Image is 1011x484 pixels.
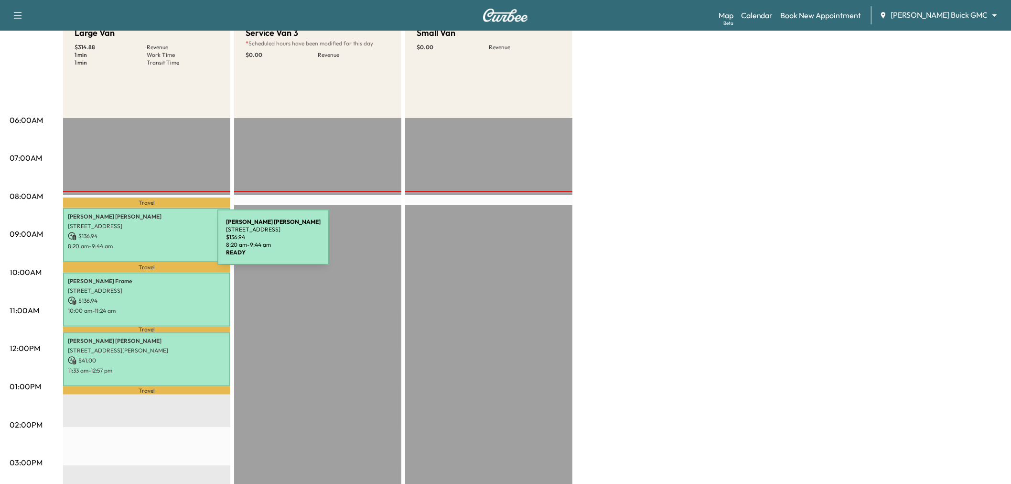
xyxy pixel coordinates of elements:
p: Travel [63,262,230,273]
a: MapBeta [719,10,733,21]
p: $ 314.88 [75,44,147,51]
p: 07:00AM [10,152,42,164]
p: [PERSON_NAME] [PERSON_NAME] [68,213,226,220]
p: 11:33 am - 12:57 pm [68,367,226,374]
div: Beta [723,20,733,27]
a: Book New Appointment [781,10,861,21]
p: 09:00AM [10,228,43,240]
p: Transit Time [147,59,219,66]
a: Calendar [741,10,773,21]
p: Travel [63,327,230,332]
p: Travel [63,386,230,395]
p: 1 min [75,59,147,66]
p: [PERSON_NAME] [PERSON_NAME] [68,337,226,345]
p: 08:00AM [10,190,43,202]
span: [PERSON_NAME] Buick GMC [891,10,988,21]
p: 01:00PM [10,381,41,392]
p: $ 0.00 [417,44,489,51]
p: [STREET_ADDRESS] [68,287,226,295]
img: Curbee Logo [483,9,528,22]
b: [PERSON_NAME] [PERSON_NAME] [226,218,321,225]
h5: Large Van [75,26,115,40]
p: 06:00AM [10,114,43,126]
h5: Service Van 3 [246,26,298,40]
p: Revenue [147,44,219,51]
p: 8:20 am - 9:44 am [226,241,321,249]
p: Scheduled hours have been modified for this day [246,40,390,47]
p: 10:00AM [10,266,42,278]
b: READY [226,249,246,256]
p: Travel [63,198,230,208]
p: $ 136.94 [226,233,321,241]
h5: Small Van [417,26,455,40]
p: 12:00PM [10,342,40,354]
p: $ 136.94 [68,297,226,305]
p: $ 41.00 [68,356,226,365]
p: $ 136.94 [68,232,226,241]
p: [STREET_ADDRESS] [68,222,226,230]
p: Work Time [147,51,219,59]
p: 10:00 am - 11:24 am [68,307,226,315]
p: 1 min [75,51,147,59]
p: $ 0.00 [246,51,318,59]
p: [PERSON_NAME] Frame [68,277,226,285]
p: [STREET_ADDRESS][PERSON_NAME] [68,347,226,354]
p: Revenue [489,44,561,51]
p: 11:00AM [10,305,39,316]
p: Revenue [318,51,390,59]
p: 03:00PM [10,457,43,468]
p: 8:20 am - 9:44 am [68,242,226,250]
p: [STREET_ADDRESS] [226,226,321,233]
p: 02:00PM [10,419,43,430]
